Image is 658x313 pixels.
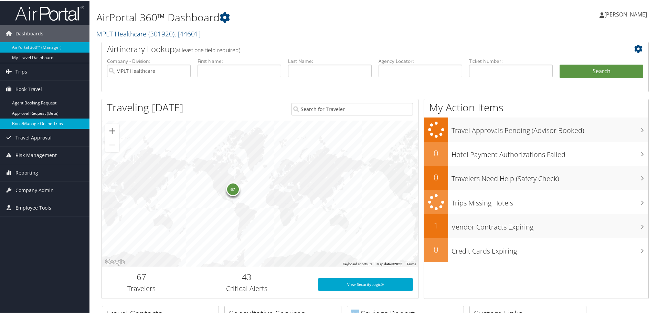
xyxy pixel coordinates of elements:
[107,57,191,64] label: Company - Division:
[15,181,54,198] span: Company Admin
[107,43,598,54] h2: Airtinerary Lookup
[288,57,372,64] label: Last Name:
[452,218,648,231] h3: Vendor Contracts Expiring
[604,10,647,18] span: [PERSON_NAME]
[107,100,183,114] h1: Traveling [DATE]
[424,171,448,182] h2: 0
[424,189,648,214] a: Trips Missing Hotels
[452,170,648,183] h3: Travelers Need Help (Safety Check)
[452,242,648,255] h3: Credit Cards Expiring
[452,146,648,159] h3: Hotel Payment Authorizations Failed
[424,141,648,165] a: 0Hotel Payment Authorizations Failed
[186,283,308,293] h3: Critical Alerts
[107,270,176,282] h2: 67
[15,146,57,163] span: Risk Management
[452,194,648,207] h3: Trips Missing Hotels
[104,257,126,266] img: Google
[174,46,240,53] span: (at least one field required)
[424,213,648,237] a: 1Vendor Contracts Expiring
[15,63,27,80] span: Trips
[424,100,648,114] h1: My Action Items
[379,57,462,64] label: Agency Locator:
[318,278,413,290] a: View SecurityLogic®
[96,10,468,24] h1: AirPortal 360™ Dashboard
[469,57,553,64] label: Ticket Number:
[15,164,38,181] span: Reporting
[174,29,201,38] span: , [ 44601 ]
[424,117,648,141] a: Travel Approvals Pending (Advisor Booked)
[424,219,448,231] h2: 1
[104,257,126,266] a: Open this area in Google Maps (opens a new window)
[452,122,648,135] h3: Travel Approvals Pending (Advisor Booked)
[424,243,448,255] h2: 0
[148,29,174,38] span: ( 301920 )
[107,283,176,293] h3: Travelers
[186,270,308,282] h2: 43
[424,147,448,158] h2: 0
[15,80,42,97] span: Book Travel
[15,4,84,21] img: airportal-logo.png
[291,102,413,115] input: Search for Traveler
[599,3,654,24] a: [PERSON_NAME]
[105,123,119,137] button: Zoom in
[15,199,51,216] span: Employee Tools
[376,261,402,265] span: Map data ©2025
[343,261,372,266] button: Keyboard shortcuts
[15,24,43,42] span: Dashboards
[424,237,648,261] a: 0Credit Cards Expiring
[406,261,416,265] a: Terms (opens in new tab)
[198,57,281,64] label: First Name:
[96,29,201,38] a: MPLT Healthcare
[105,137,119,151] button: Zoom out
[560,64,643,78] button: Search
[226,182,240,195] div: 67
[15,128,52,146] span: Travel Approval
[424,165,648,189] a: 0Travelers Need Help (Safety Check)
